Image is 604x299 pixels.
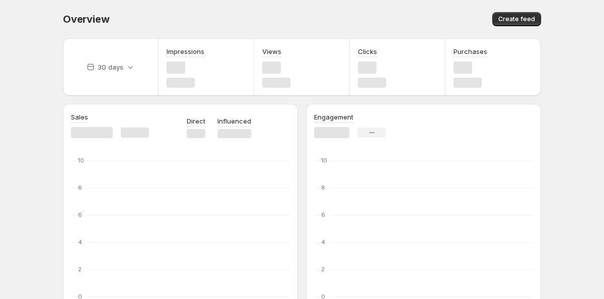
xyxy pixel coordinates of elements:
[321,211,325,218] text: 6
[78,157,84,164] text: 10
[98,62,123,72] p: 30 days
[71,112,88,122] h3: Sales
[187,116,205,126] p: Direct
[314,112,353,122] h3: Engagement
[454,46,487,56] h3: Purchases
[321,238,325,246] text: 4
[358,46,377,56] h3: Clicks
[321,157,327,164] text: 10
[167,46,204,56] h3: Impressions
[498,15,535,23] span: Create feed
[492,12,541,26] button: Create feed
[78,184,82,191] text: 8
[63,13,109,25] span: Overview
[217,116,251,126] p: Influenced
[262,46,281,56] h3: Views
[321,266,325,273] text: 2
[78,211,82,218] text: 6
[78,238,82,246] text: 4
[78,266,82,273] text: 2
[321,184,325,191] text: 8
